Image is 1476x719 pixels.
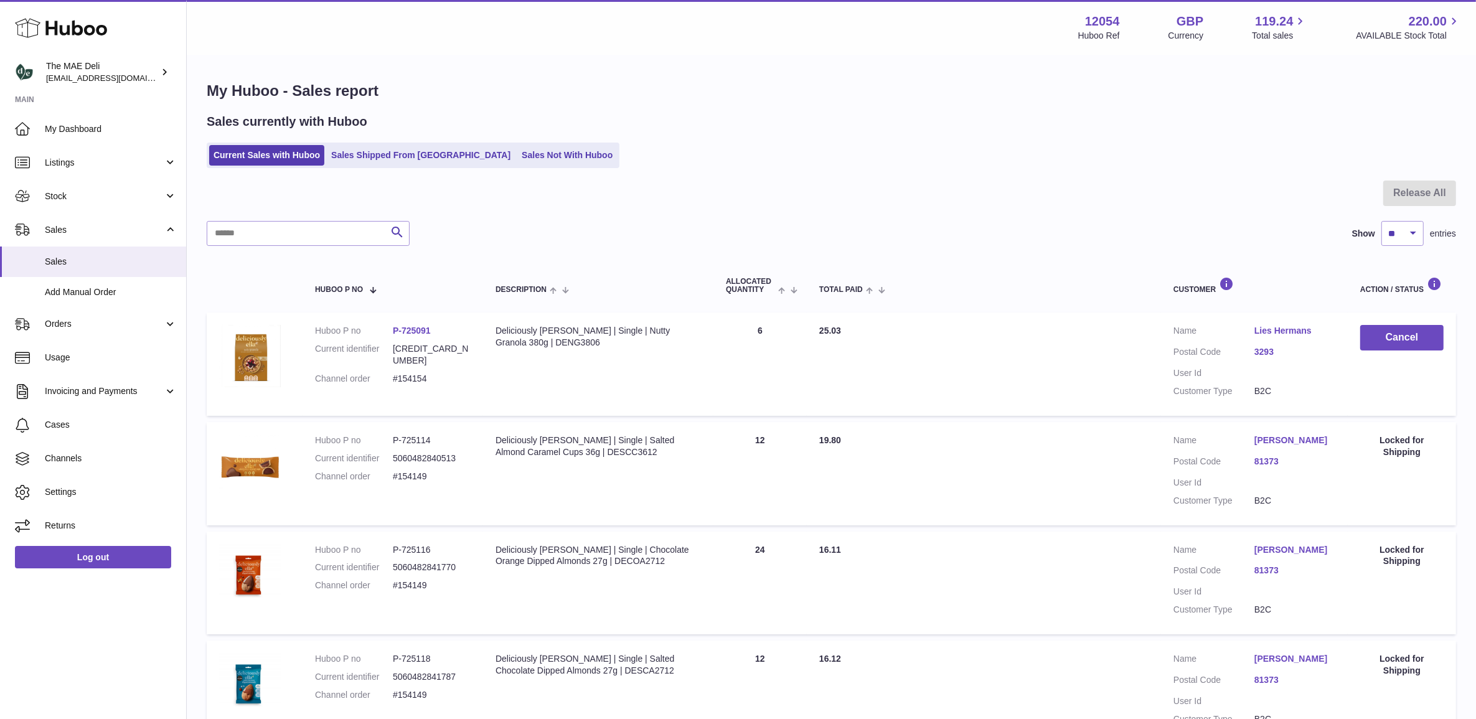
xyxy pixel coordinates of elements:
dt: User Id [1173,695,1254,707]
span: Invoicing and Payments [45,385,164,397]
dt: Postal Code [1173,674,1254,689]
strong: 12054 [1085,13,1120,30]
dt: Channel order [315,471,393,482]
dd: #154154 [393,373,471,385]
dt: Customer Type [1173,385,1254,397]
dt: Postal Code [1173,565,1254,580]
a: Sales Not With Huboo [517,145,617,166]
a: Current Sales with Huboo [209,145,324,166]
span: Orders [45,318,164,330]
dd: 5060482840513 [393,453,471,464]
span: Settings [45,486,177,498]
dd: B2C [1254,495,1335,507]
dt: Current identifier [315,453,393,464]
dt: Channel order [315,373,393,385]
span: Total paid [819,286,863,294]
span: [EMAIL_ADDRESS][DOMAIN_NAME] [46,73,183,83]
dt: Current identifier [315,343,393,367]
span: Huboo P no [315,286,363,294]
a: P-725091 [393,326,431,336]
dd: B2C [1254,385,1335,397]
a: Lies Hermans [1254,325,1335,337]
dd: P-725114 [393,435,471,446]
a: 81373 [1254,565,1335,576]
dt: Postal Code [1173,456,1254,471]
dt: Name [1173,435,1254,449]
strong: GBP [1177,13,1203,30]
dt: Current identifier [315,671,393,683]
div: Locked for Shipping [1360,544,1444,568]
div: Customer [1173,277,1335,294]
span: 16.11 [819,545,841,555]
span: Sales [45,256,177,268]
a: Sales Shipped From [GEOGRAPHIC_DATA] [327,145,515,166]
h1: My Huboo - Sales report [207,81,1456,101]
span: Usage [45,352,177,364]
dt: Postal Code [1173,346,1254,361]
a: 220.00 AVAILABLE Stock Total [1356,13,1461,42]
dt: Customer Type [1173,604,1254,616]
span: 119.24 [1255,13,1293,30]
div: Locked for Shipping [1360,435,1444,458]
dd: 5060482841787 [393,671,471,683]
a: 81373 [1254,456,1335,468]
dt: Name [1173,544,1254,559]
td: 24 [713,532,807,635]
img: 120541677589773.jpg [219,544,281,602]
dt: Customer Type [1173,495,1254,507]
dd: #154149 [393,471,471,482]
dt: Huboo P no [315,325,393,337]
img: 120541677589759.jpg [219,653,281,711]
td: 6 [713,313,807,416]
span: Cases [45,419,177,431]
button: Cancel [1360,325,1444,350]
span: Total sales [1252,30,1307,42]
span: Sales [45,224,164,236]
dt: User Id [1173,367,1254,379]
dd: #154149 [393,580,471,591]
div: Locked for Shipping [1360,653,1444,677]
a: Log out [15,546,171,568]
span: 25.03 [819,326,841,336]
dd: B2C [1254,604,1335,616]
dd: #154149 [393,689,471,701]
a: [PERSON_NAME] [1254,653,1335,665]
a: 81373 [1254,674,1335,686]
span: 19.80 [819,435,841,445]
span: Description [496,286,547,294]
td: 12 [713,422,807,525]
span: 16.12 [819,654,841,664]
span: Stock [45,190,164,202]
dt: Name [1173,653,1254,668]
div: Huboo Ref [1078,30,1120,42]
div: Deliciously [PERSON_NAME] | Single | Chocolate Orange Dipped Almonds 27g | DECOA2712 [496,544,701,568]
label: Show [1352,228,1375,240]
span: My Dashboard [45,123,177,135]
dt: Huboo P no [315,435,393,446]
div: Deliciously [PERSON_NAME] | Single | Salted Chocolate Dipped Almonds 27g | DESCA2712 [496,653,701,677]
span: ALLOCATED Quantity [726,278,775,294]
span: AVAILABLE Stock Total [1356,30,1461,42]
dt: Name [1173,325,1254,340]
dt: Current identifier [315,562,393,573]
div: The MAE Deli [46,60,158,84]
dt: Channel order [315,689,393,701]
span: Add Manual Order [45,286,177,298]
dt: Channel order [315,580,393,591]
dd: P-725116 [393,544,471,556]
dd: 5060482841770 [393,562,471,573]
a: 119.24 Total sales [1252,13,1307,42]
span: Listings [45,157,164,169]
dt: Huboo P no [315,653,393,665]
dt: Huboo P no [315,544,393,556]
div: Deliciously [PERSON_NAME] | Single | Nutty Granola 380g | DENG3806 [496,325,701,349]
div: Deliciously [PERSON_NAME] | Single | Salted Almond Caramel Cups 36g | DESCC3612 [496,435,701,458]
a: [PERSON_NAME] [1254,544,1335,556]
dt: User Id [1173,477,1254,489]
img: 120541677579811.jpg [219,435,281,497]
a: [PERSON_NAME] [1254,435,1335,446]
h2: Sales currently with Huboo [207,113,367,130]
div: Action / Status [1360,277,1444,294]
img: logistics@deliciouslyella.com [15,63,34,82]
dd: [CREDIT_CARD_NUMBER] [393,343,471,367]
